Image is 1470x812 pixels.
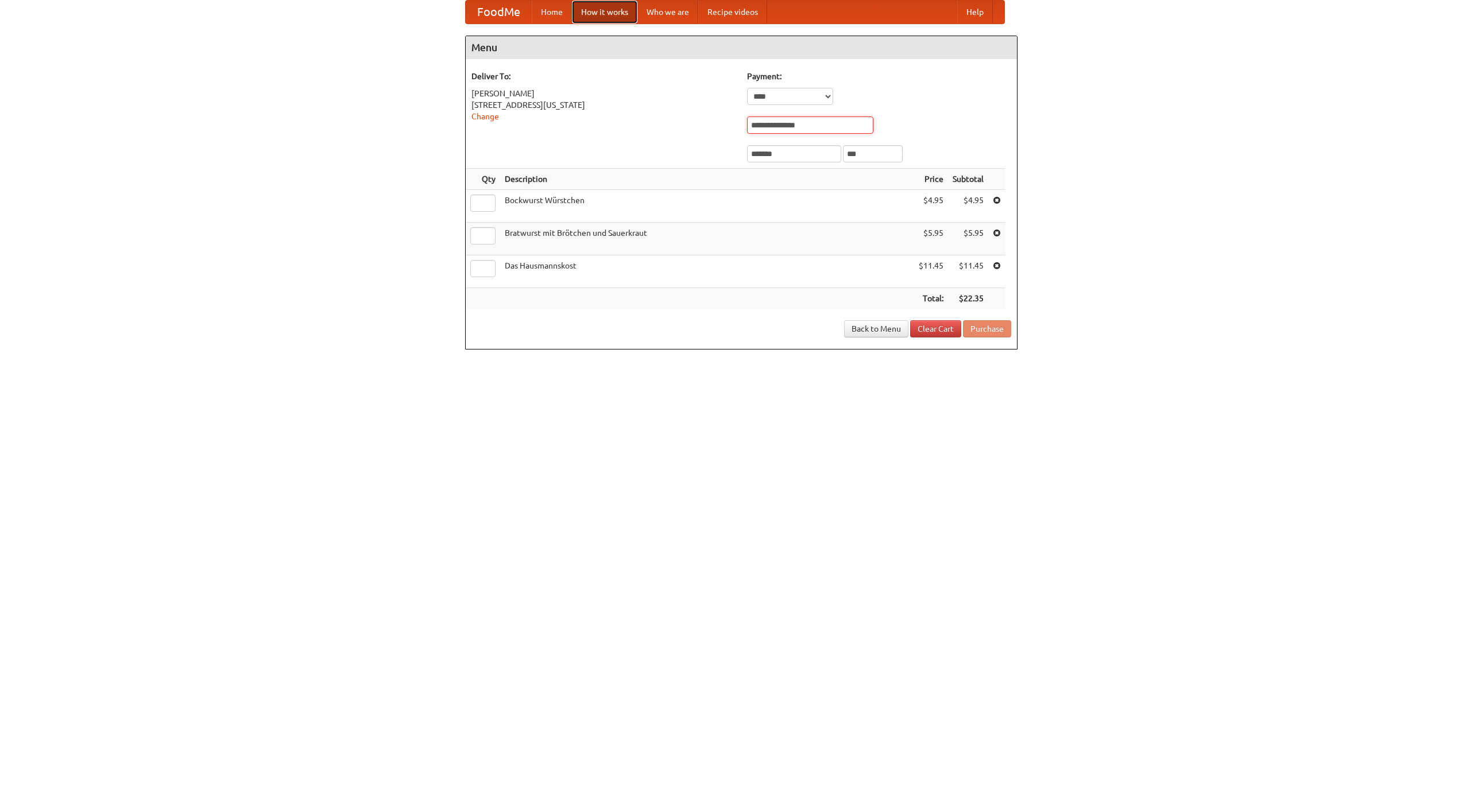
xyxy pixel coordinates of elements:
[500,169,914,190] th: Description
[637,1,698,24] a: Who we are
[963,320,1011,337] button: Purchase
[948,169,988,190] th: Subtotal
[914,223,948,255] td: $5.95
[957,1,993,24] a: Help
[471,112,499,121] a: Change
[914,255,948,288] td: $11.45
[466,169,500,190] th: Qty
[500,190,914,223] td: Bockwurst Würstchen
[532,1,572,24] a: Home
[948,223,988,255] td: $5.95
[466,1,532,24] a: FoodMe
[914,169,948,190] th: Price
[466,36,1017,59] h4: Menu
[471,71,736,82] h5: Deliver To:
[698,1,767,24] a: Recipe videos
[471,99,736,111] div: [STREET_ADDRESS][US_STATE]
[747,71,1011,82] h5: Payment:
[914,288,948,309] th: Total:
[948,255,988,288] td: $11.45
[471,88,736,99] div: [PERSON_NAME]
[500,223,914,255] td: Bratwurst mit Brötchen und Sauerkraut
[500,255,914,288] td: Das Hausmannskost
[914,190,948,223] td: $4.95
[910,320,961,337] a: Clear Cart
[844,320,908,337] a: Back to Menu
[948,288,988,309] th: $22.35
[572,1,637,24] a: How it works
[948,190,988,223] td: $4.95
